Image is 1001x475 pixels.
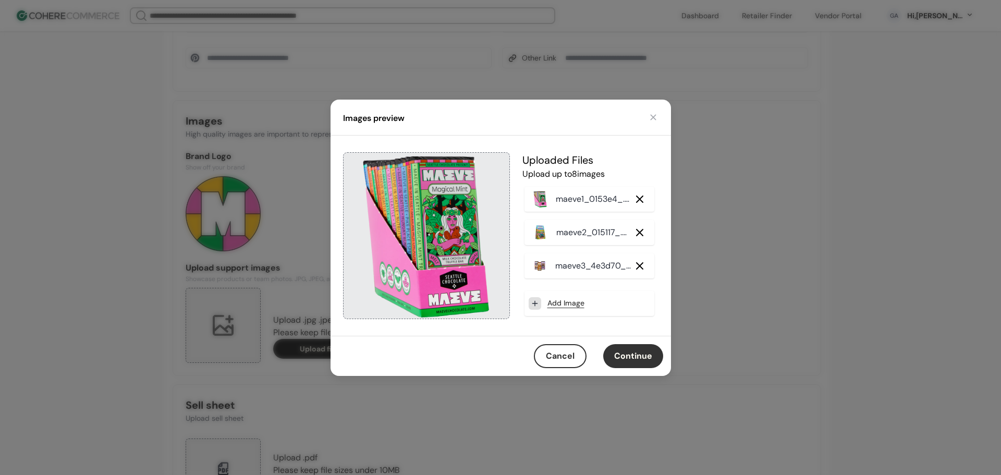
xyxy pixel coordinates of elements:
p: maeve1_0153e4_.png [556,193,631,205]
button: Cancel [534,344,587,368]
p: Upload up to 8 image s [522,168,656,180]
h5: Uploaded File s [522,152,656,168]
a: Add Image [547,298,584,309]
p: maeve2_015117_.png [556,226,631,239]
button: Continue [603,344,663,368]
h4: Images preview [343,112,405,125]
p: maeve3_4e3d70_.png [555,260,631,272]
